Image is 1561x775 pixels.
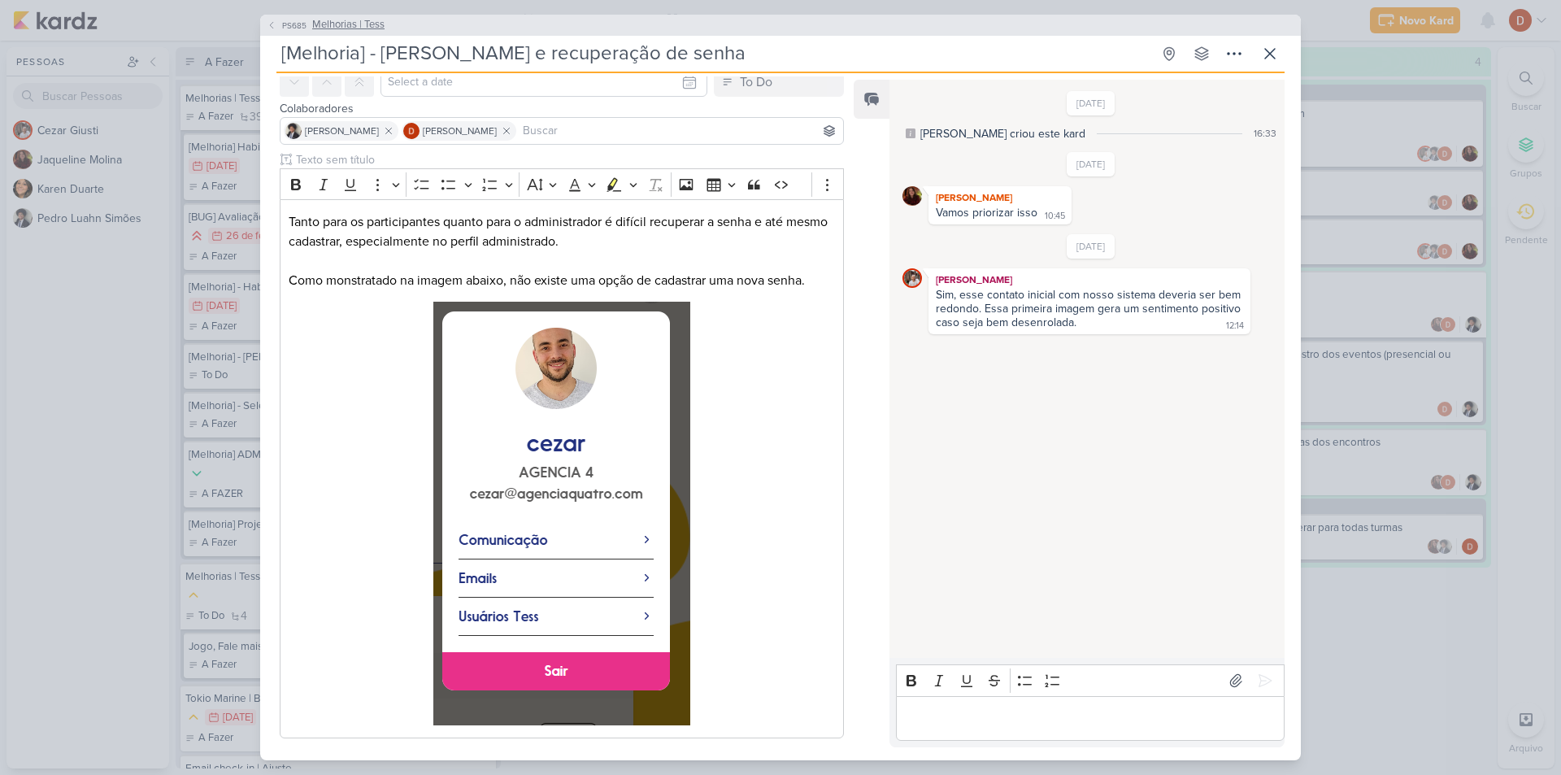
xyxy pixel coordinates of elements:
input: Buscar [520,121,840,141]
div: 12:14 [1226,320,1244,333]
input: Kard Sem Título [276,39,1151,68]
span: [PERSON_NAME] [423,124,497,138]
img: Pedro Luahn Simões [285,123,302,139]
div: To Do [740,72,772,92]
img: Jaqueline Molina [902,186,922,206]
img: epKamsnjxYvLy8pzNpJH7f+l137MZMEq2AAAAAElFTkSuQmCC [433,302,690,725]
div: Vamos priorizar isso [936,206,1037,220]
div: Editor editing area: main [896,696,1285,741]
p: Como monstratado na imagem abaixo, não existe uma opção de cadastrar uma nova senha. [289,271,835,290]
div: [PERSON_NAME] criou este kard [920,125,1085,142]
div: 16:33 [1254,126,1276,141]
img: Cezar Giusti [902,268,922,288]
input: Texto sem título [293,151,844,168]
button: To Do [714,67,844,97]
img: Davi Elias Teixeira [403,123,420,139]
p: Tanto para os participantes quanto para o administrador é difícil recuperar a senha e até mesmo c... [289,212,835,251]
div: Sim, esse contato inicial com nosso sistema deveria ser bem redondo. Essa primeira imagem gera um... [936,288,1244,329]
span: [PERSON_NAME] [305,124,379,138]
input: Select a date [380,67,707,97]
div: Colaboradores [280,100,844,117]
div: 10:45 [1045,210,1065,223]
div: [PERSON_NAME] [932,189,1068,206]
div: Editor toolbar [896,664,1285,696]
div: Editor editing area: main [280,199,844,738]
div: Editor toolbar [280,168,844,200]
div: [PERSON_NAME] [932,272,1247,288]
